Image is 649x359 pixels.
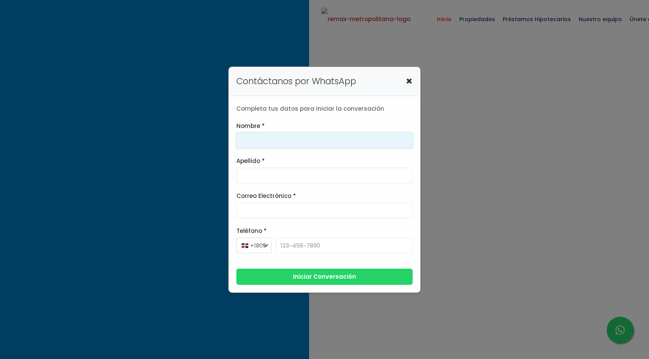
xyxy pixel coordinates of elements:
[236,121,413,131] label: Nombre *
[236,75,413,88] h3: Contáctanos por WhatsApp
[276,238,413,253] input: 123-456-7890
[236,269,413,285] button: Iniciar Conversación
[236,226,413,236] label: Teléfono *
[236,191,413,201] label: Correo Electrónico *
[236,156,413,166] label: Apellido *
[236,104,413,113] p: Completa tus datos para iniciar la conversación
[406,76,413,86] span: ×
